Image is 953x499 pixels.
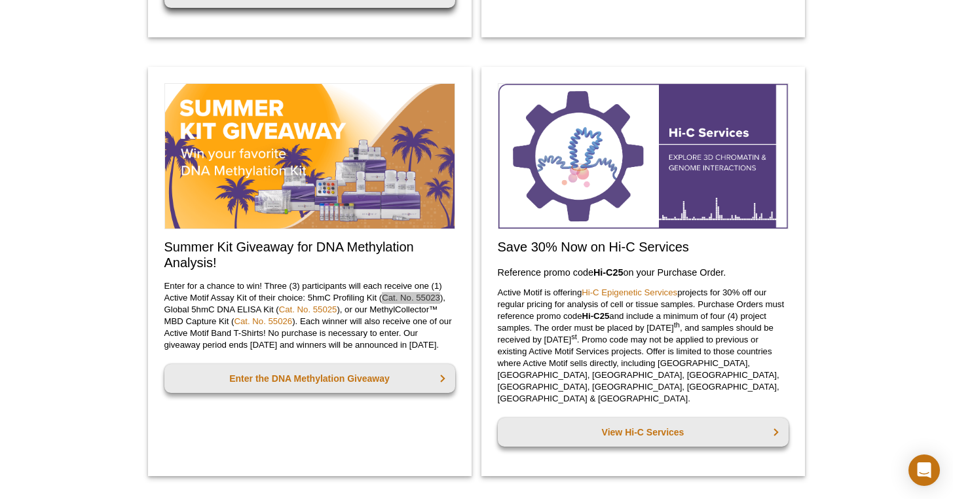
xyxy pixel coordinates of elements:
sup: st [571,333,577,341]
h2: Summer Kit Giveaway for DNA Methylation Analysis! [164,239,455,270]
div: Open Intercom Messenger [908,454,940,486]
img: DNA Methylation Kit Giveaway [164,83,455,229]
h3: Reference promo code on your Purchase Order. [498,265,789,280]
sup: th [674,321,680,329]
h2: Save 30% Now on Hi-C Services [498,239,789,255]
strong: Hi-C25 [593,267,624,278]
p: Enter for a chance to win! Three (3) participants will each receive one (1) Active Motif Assay Ki... [164,280,455,351]
a: Cat. No. 55025 [279,305,337,314]
a: Cat. No. 55023 [382,293,440,303]
strong: Hi-C25 [582,311,610,321]
a: View Hi-C Services [498,418,789,447]
a: Enter the DNA Methylation Giveaway [164,364,455,393]
a: Cat. No. 55026 [234,316,293,326]
a: Hi-C Epigenetic Services [582,287,677,297]
img: Hi-C Service Promotion [498,83,789,229]
p: Active Motif is offering projects for 30% off our regular pricing for analysis of cell or tissue ... [498,287,789,405]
